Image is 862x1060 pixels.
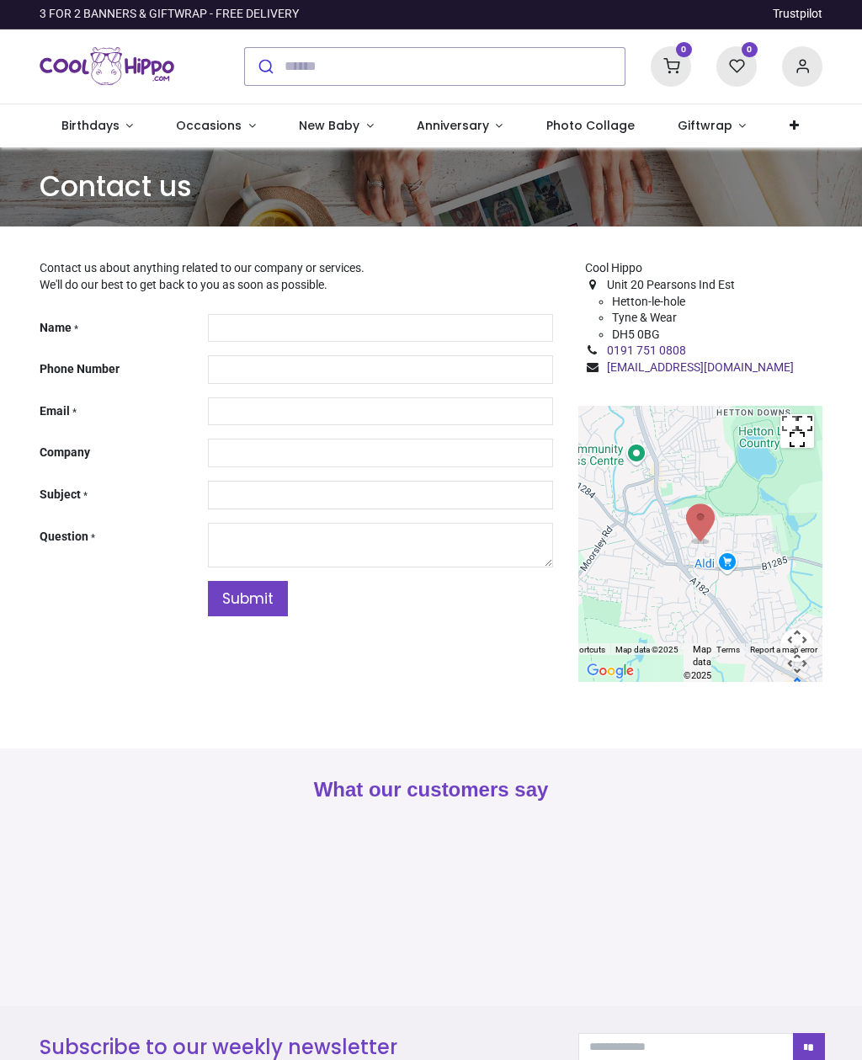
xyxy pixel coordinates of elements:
a: New Baby [278,104,396,148]
h1: Contact us [40,168,822,206]
span: Email [40,404,70,418]
span: DH5 0BG [612,328,660,341]
button: Submit [245,48,285,85]
a: Logo of Cool Hippo [40,43,174,90]
span: Birthdays [61,117,120,134]
a: Submit [208,581,288,617]
img: Cool Hippo [40,43,174,90]
a: [EMAIL_ADDRESS][DOMAIN_NAME] [607,360,794,374]
span: Hetton-le-hole [612,295,685,308]
a: 0 [716,58,757,72]
span: Photo Collage [546,117,635,134]
span: Question [40,530,88,543]
span: Occasions [176,117,242,134]
button: Toggle fullscreen view [780,414,814,448]
h2: What our customers say [40,775,822,804]
span: Giftwrap [678,117,732,134]
span: Phone Number [40,362,120,376]
span: Name [40,321,72,334]
p: Contact us about anything related to our company or services. We'll do our best to get back to yo... [40,260,553,293]
a: 0 [651,58,691,72]
div: 3 FOR 2 BANNERS & GIFTWRAP - FREE DELIVERY [40,6,299,23]
span: Tyne & Wear [612,311,677,324]
span: Anniversary [417,117,489,134]
a: Terms [716,645,740,654]
a: Birthdays [40,104,155,148]
li: Cool Hippo [585,260,822,277]
a: 0191 751 0808 [607,344,686,357]
span: New Baby [299,117,359,134]
a: Giftwrap [656,104,768,148]
sup: 0 [742,42,758,58]
span: Subject [40,487,81,501]
a: Trustpilot [773,6,822,23]
span: ​Unit 20 Pearsons Ind Est [607,278,735,291]
span: Company [40,445,90,459]
div: Map data ©2025 [684,643,711,682]
sup: 0 [676,42,692,58]
a: Anniversary [395,104,524,148]
a: Occasions [155,104,278,148]
div: Map data ©2025 [610,644,684,656]
button: Map camera controls [780,628,814,662]
a: Report a map error [750,645,817,654]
